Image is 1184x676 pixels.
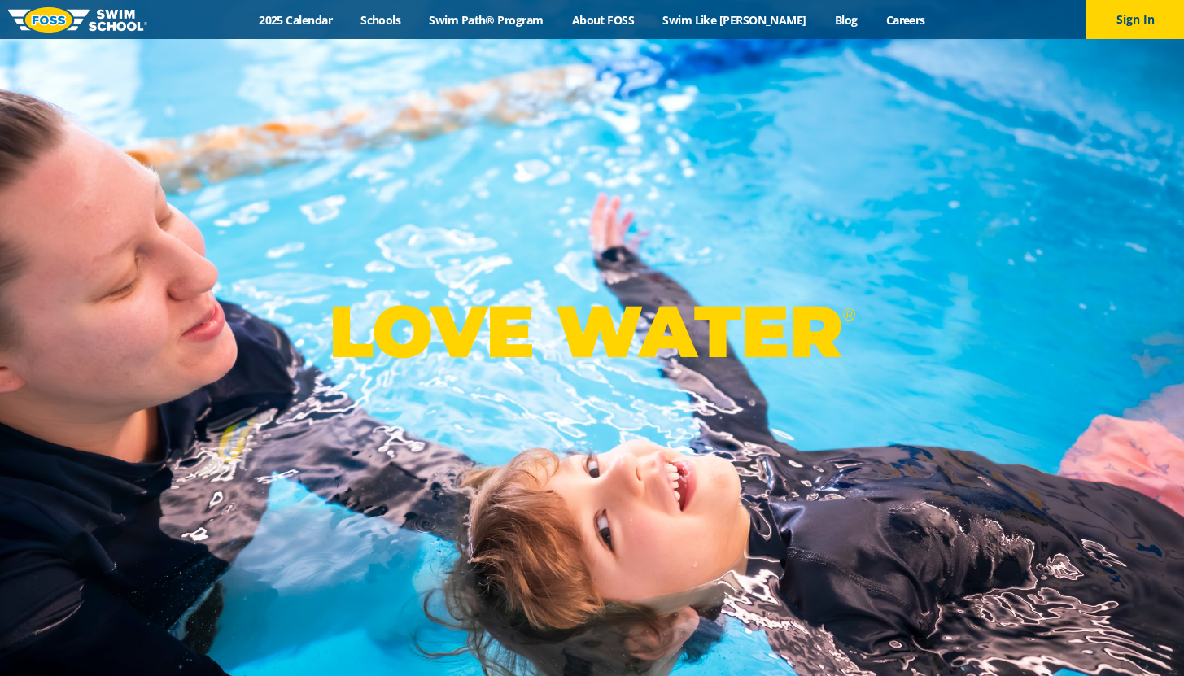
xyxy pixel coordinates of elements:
a: About FOSS [557,12,649,28]
a: Swim Path® Program [415,12,557,28]
a: 2025 Calendar [245,12,347,28]
a: Blog [820,12,872,28]
a: Careers [872,12,939,28]
img: FOSS Swim School Logo [8,7,147,33]
a: Swim Like [PERSON_NAME] [649,12,821,28]
sup: ® [842,304,855,325]
a: Schools [347,12,415,28]
p: LOVE WATER [329,288,855,375]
